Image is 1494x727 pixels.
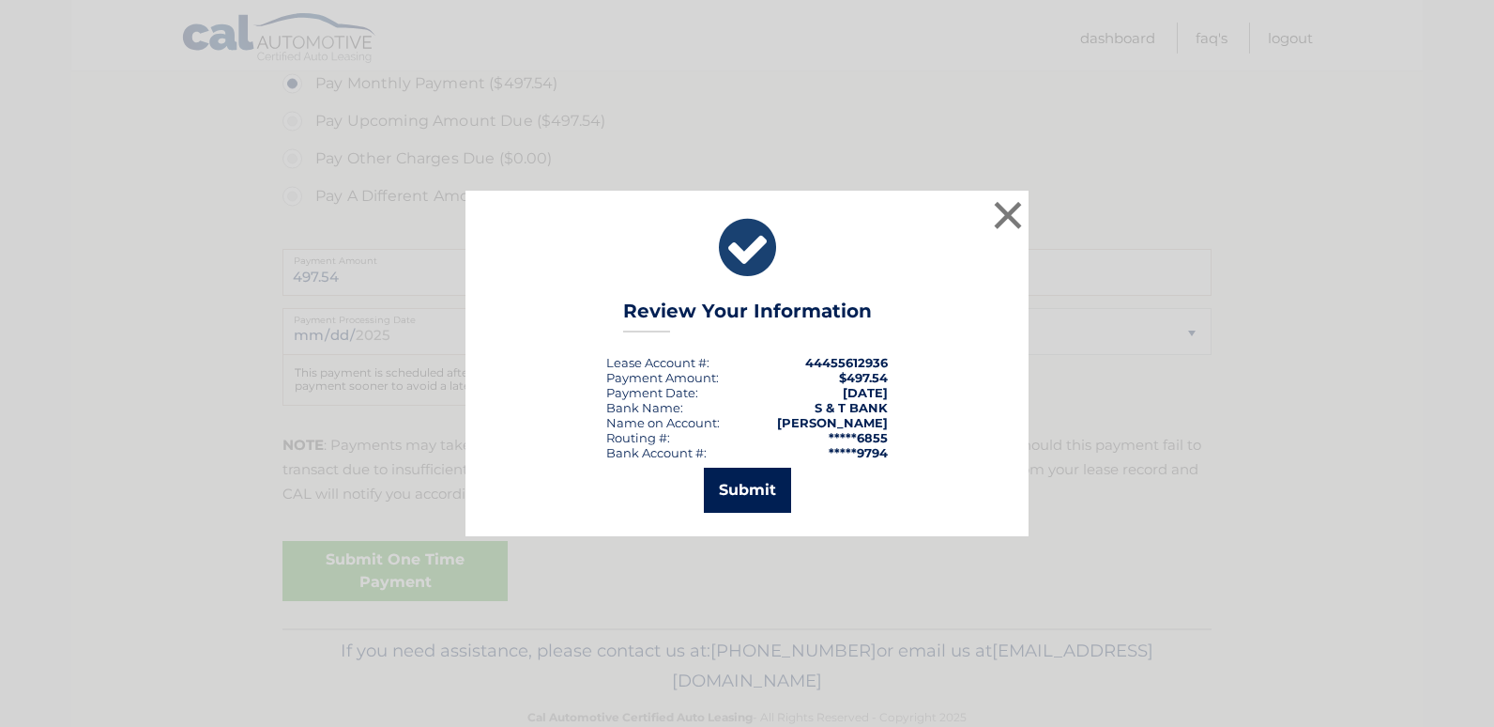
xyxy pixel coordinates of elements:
[989,196,1027,234] button: ×
[606,385,695,400] span: Payment Date
[805,355,888,370] strong: 44455612936
[606,370,719,385] div: Payment Amount:
[623,300,872,333] h3: Review Your Information
[606,445,707,460] div: Bank Account #:
[606,415,720,430] div: Name on Account:
[843,385,888,400] span: [DATE]
[704,468,791,513] button: Submit
[606,355,709,370] div: Lease Account #:
[606,430,670,445] div: Routing #:
[606,400,683,415] div: Bank Name:
[815,400,888,415] strong: S & T BANK
[839,370,888,385] span: $497.54
[777,415,888,430] strong: [PERSON_NAME]
[606,385,698,400] div: :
